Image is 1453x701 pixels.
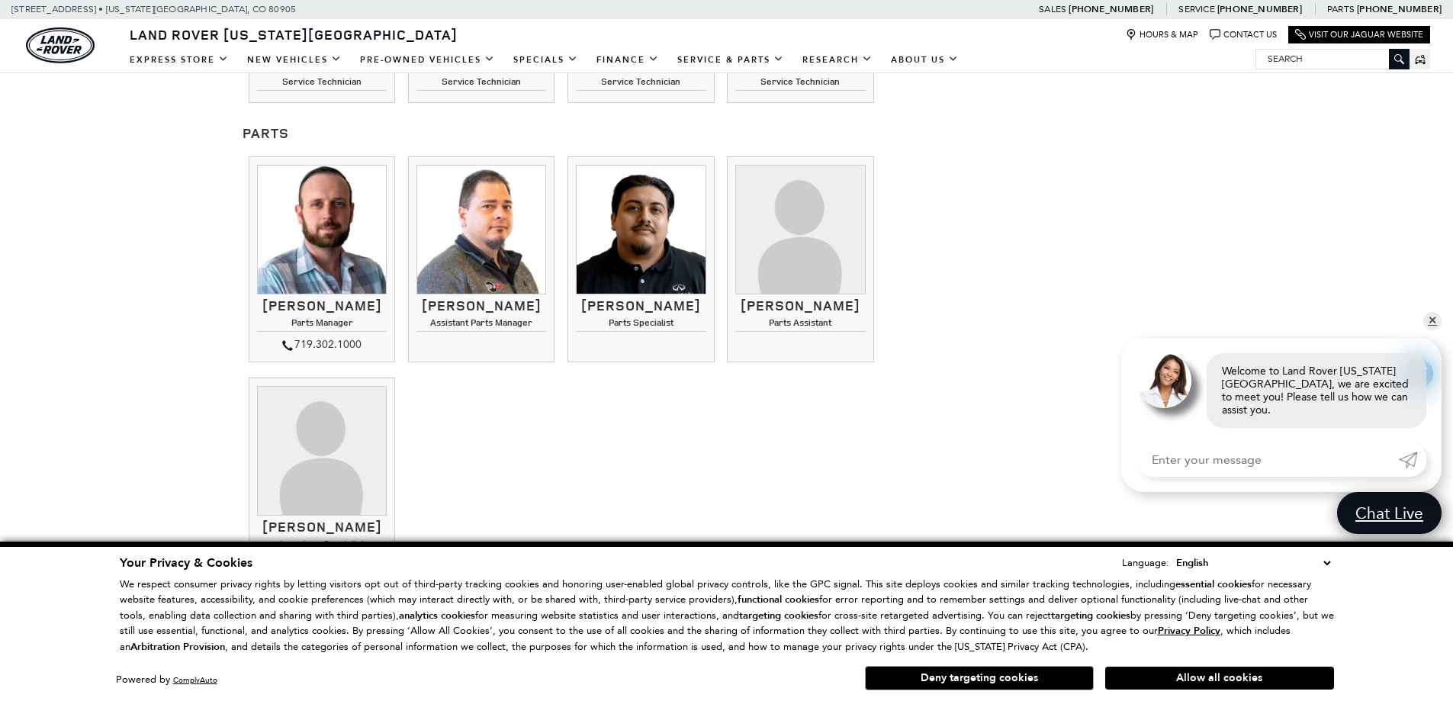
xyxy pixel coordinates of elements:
[1039,4,1066,14] span: Sales
[121,25,467,43] a: Land Rover [US_STATE][GEOGRAPHIC_DATA]
[26,27,95,63] a: land-rover
[238,47,351,73] a: New Vehicles
[739,609,818,622] strong: targeting cookies
[130,640,225,654] strong: Arbitration Provision
[1136,443,1399,477] input: Enter your message
[1136,353,1191,408] img: Agent profile photo
[1178,4,1214,14] span: Service
[416,76,546,91] h4: Service Technician
[738,593,819,606] strong: functional cookies
[1207,353,1426,428] div: Welcome to Land Rover [US_STATE][GEOGRAPHIC_DATA], we are excited to meet you! Please tell us how...
[1069,3,1153,15] a: [PHONE_NUMBER]
[11,4,296,14] a: [STREET_ADDRESS] • [US_STATE][GEOGRAPHIC_DATA], CO 80905
[1348,503,1431,523] span: Chat Live
[257,336,387,354] div: 719.302.1000
[257,76,387,91] h4: Service Technician
[1399,443,1426,477] a: Submit
[1256,50,1409,68] input: Search
[576,298,706,314] h3: [PERSON_NAME]
[1357,3,1442,15] a: [PHONE_NUMBER]
[416,317,546,332] h4: Assistant Parts Manager
[735,76,865,91] h4: Service Technician
[351,47,504,73] a: Pre-Owned Vehicles
[120,555,252,571] span: Your Privacy & Cookies
[243,126,881,141] h3: Parts
[1172,555,1334,571] select: Language Select
[130,25,458,43] span: Land Rover [US_STATE][GEOGRAPHIC_DATA]
[257,298,387,314] h3: [PERSON_NAME]
[576,76,706,91] h4: Service Technician
[120,577,1334,655] p: We respect consumer privacy rights by letting visitors opt out of third-party tracking cookies an...
[257,519,387,535] h3: [PERSON_NAME]
[882,47,968,73] a: About Us
[1158,624,1220,638] u: Privacy Policy
[735,317,865,332] h4: Parts Assistant
[257,539,387,553] h4: Inventory Specialist
[576,317,706,332] h4: Parts Specialist
[26,27,95,63] img: Land Rover
[865,666,1094,690] button: Deny targeting cookies
[416,298,546,314] h3: [PERSON_NAME]
[173,675,217,685] a: ComplyAuto
[668,47,793,73] a: Service & Parts
[121,47,968,73] nav: Main Navigation
[1126,29,1198,40] a: Hours & Map
[504,47,587,73] a: Specials
[793,47,882,73] a: Research
[257,317,387,332] h4: Parts Manager
[116,675,217,685] div: Powered by
[1217,3,1302,15] a: [PHONE_NUMBER]
[1105,667,1334,690] button: Allow all cookies
[399,609,475,622] strong: analytics cookies
[735,298,865,314] h3: [PERSON_NAME]
[1122,558,1169,568] div: Language:
[1295,29,1423,40] a: Visit Our Jaguar Website
[1210,29,1277,40] a: Contact Us
[587,47,668,73] a: Finance
[1337,492,1442,534] a: Chat Live
[1327,4,1355,14] span: Parts
[1051,609,1130,622] strong: targeting cookies
[1175,577,1252,591] strong: essential cookies
[121,47,238,73] a: EXPRESS STORE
